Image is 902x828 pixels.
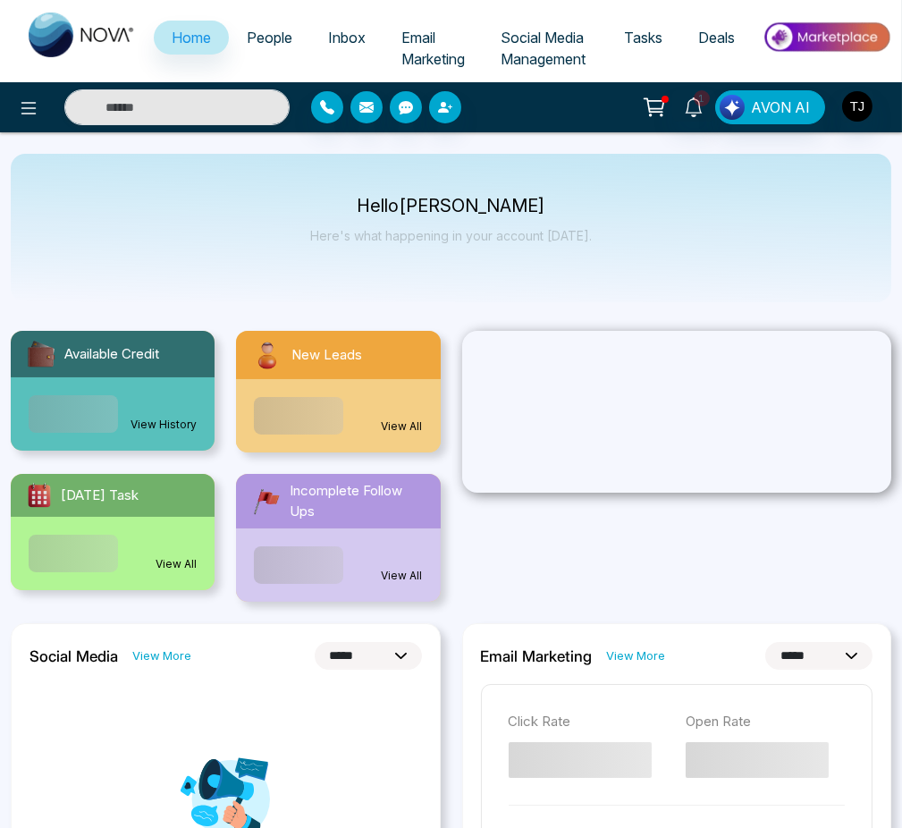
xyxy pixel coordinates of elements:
a: View More [607,647,666,664]
img: Nova CRM Logo [29,13,136,57]
img: availableCredit.svg [25,338,57,370]
a: View History [131,417,197,433]
a: View All [156,556,197,572]
span: Email Marketing [401,29,465,68]
img: newLeads.svg [250,338,284,372]
span: 1 [694,90,710,106]
a: Email Marketing [384,21,483,76]
img: Market-place.gif [762,17,891,57]
span: Deals [698,29,735,46]
span: New Leads [291,345,362,366]
a: Inbox [310,21,384,55]
a: New LeadsView All [225,331,451,452]
span: People [247,29,292,46]
a: View All [382,418,423,435]
span: Available Credit [64,344,159,365]
img: followUps.svg [250,486,282,518]
a: Social Media Management [483,21,606,76]
a: Incomplete Follow UpsView All [225,474,451,602]
p: Hello [PERSON_NAME] [310,199,592,214]
h2: Email Marketing [481,647,593,665]
span: AVON AI [751,97,810,118]
p: Here's what happening in your account [DATE]. [310,228,592,243]
span: [DATE] Task [61,486,139,506]
a: Home [154,21,229,55]
span: Inbox [328,29,366,46]
a: People [229,21,310,55]
span: Social Media Management [501,29,586,68]
span: Incomplete Follow Ups [290,481,426,521]
a: Tasks [606,21,680,55]
a: View More [132,647,191,664]
img: Lead Flow [720,95,745,120]
p: Click Rate [509,712,668,732]
span: Home [172,29,211,46]
a: Deals [680,21,753,55]
p: Open Rate [686,712,845,732]
span: Tasks [624,29,662,46]
h2: Social Media [30,647,118,665]
img: todayTask.svg [25,481,54,510]
img: User Avatar [842,91,872,122]
button: AVON AI [715,90,825,124]
a: 1 [672,90,715,122]
a: View All [382,568,423,584]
